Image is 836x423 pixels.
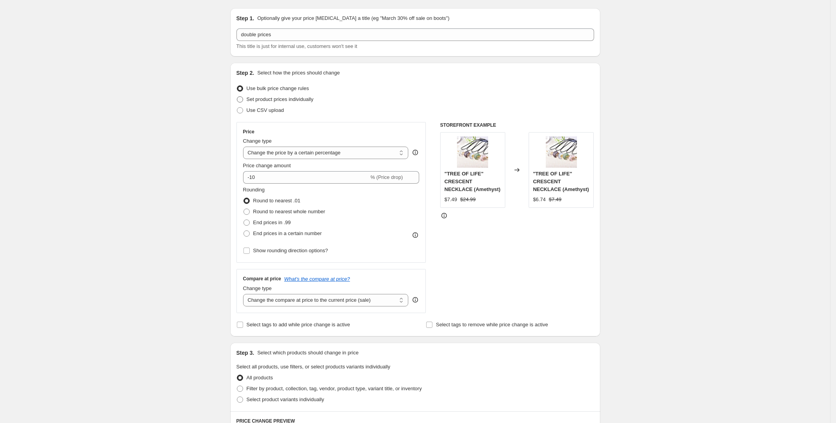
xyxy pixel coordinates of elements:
span: % (Price drop) [370,174,403,180]
span: "TREE OF LIFE" CRESCENT NECKLACE (Amethyst) [533,171,589,192]
div: $7.49 [444,196,457,204]
span: Set product prices individually [247,96,314,102]
h3: Price [243,129,254,135]
span: Select all products, use filters, or select products variants individually [236,364,390,370]
span: Select tags to remove while price change is active [436,322,548,327]
p: Optionally give your price [MEDICAL_DATA] a title (eg "March 30% off sale on boots") [257,14,449,22]
span: "TREE OF LIFE" CRESCENT NECKLACE (Amethyst) [444,171,501,192]
span: Filter by product, collection, tag, vendor, product type, variant title, or inventory [247,386,422,391]
span: Price change amount [243,163,291,168]
div: $6.74 [533,196,546,204]
span: End prices in .99 [253,219,291,225]
h2: Step 3. [236,349,254,357]
strike: $7.49 [549,196,562,204]
div: help [411,296,419,304]
span: This title is just for internal use, customers won't see it [236,43,357,49]
h2: Step 2. [236,69,254,77]
span: Change type [243,285,272,291]
span: Use bulk price change rules [247,85,309,91]
input: -15 [243,171,369,184]
button: What's the compare at price? [284,276,350,282]
span: Select tags to add while price change is active [247,322,350,327]
h2: Step 1. [236,14,254,22]
p: Select which products should change in price [257,349,358,357]
img: product-image-1527200860_1080x_699e67f4-8337-420a-ac56-c22ff5889f84_80x.jpg [546,136,577,168]
span: Show rounding direction options? [253,248,328,253]
span: Select product variants individually [247,396,324,402]
span: End prices in a certain number [253,230,322,236]
p: Select how the prices should change [257,69,340,77]
input: 30% off holiday sale [236,28,594,41]
span: Change type [243,138,272,144]
span: Use CSV upload [247,107,284,113]
span: All products [247,375,273,381]
h3: Compare at price [243,276,281,282]
span: Round to nearest whole number [253,209,325,214]
strike: $24.99 [460,196,476,204]
span: Round to nearest .01 [253,198,300,204]
img: product-image-1527200860_1080x_699e67f4-8337-420a-ac56-c22ff5889f84_80x.jpg [457,136,488,168]
div: help [411,149,419,156]
span: Rounding [243,187,265,193]
h6: STOREFRONT EXAMPLE [440,122,594,128]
